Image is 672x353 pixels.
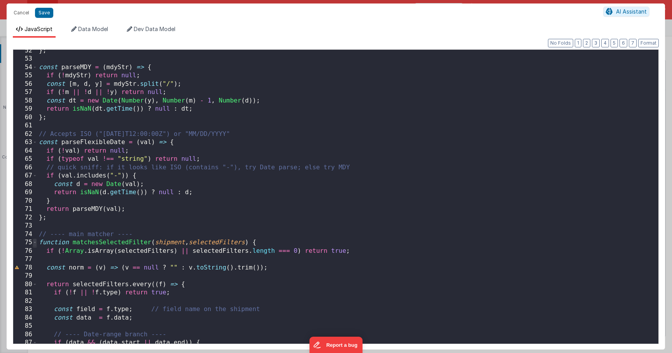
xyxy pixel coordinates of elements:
div: 72 [13,214,37,222]
span: AI Assistant [616,8,647,15]
div: 64 [13,147,37,155]
div: 79 [13,272,37,280]
button: 2 [583,39,590,47]
span: Data Model [78,26,108,32]
span: Dev Data Model [134,26,175,32]
iframe: Marker.io feedback button [310,337,363,353]
div: 61 [13,122,37,130]
button: 4 [601,39,609,47]
div: 69 [13,188,37,197]
div: 66 [13,163,37,172]
button: 1 [575,39,581,47]
button: 5 [611,39,618,47]
div: 67 [13,172,37,180]
div: 85 [13,322,37,330]
button: Save [35,8,53,18]
span: JavaScript [24,26,52,32]
div: 77 [13,255,37,264]
div: 53 [13,55,37,63]
div: 78 [13,264,37,272]
div: 63 [13,138,37,147]
div: 75 [13,238,37,247]
div: 81 [13,289,37,297]
div: 70 [13,197,37,205]
div: 55 [13,71,37,80]
button: Format [638,39,659,47]
div: 71 [13,205,37,214]
div: 58 [13,97,37,105]
button: No Folds [548,39,573,47]
button: 6 [619,39,627,47]
div: 56 [13,80,37,89]
button: 7 [629,39,637,47]
div: 52 [13,47,37,55]
div: 62 [13,130,37,139]
div: 54 [13,63,37,72]
div: 59 [13,105,37,113]
div: 80 [13,280,37,289]
div: 86 [13,330,37,339]
div: 65 [13,155,37,163]
div: 82 [13,297,37,306]
div: 73 [13,222,37,230]
div: 87 [13,339,37,347]
button: Cancel [10,7,33,18]
div: 74 [13,230,37,239]
div: 60 [13,113,37,122]
button: 3 [592,39,600,47]
button: AI Assistant [603,7,649,17]
div: 76 [13,247,37,256]
div: 68 [13,180,37,189]
div: 84 [13,314,37,322]
div: 57 [13,88,37,97]
div: 83 [13,305,37,314]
